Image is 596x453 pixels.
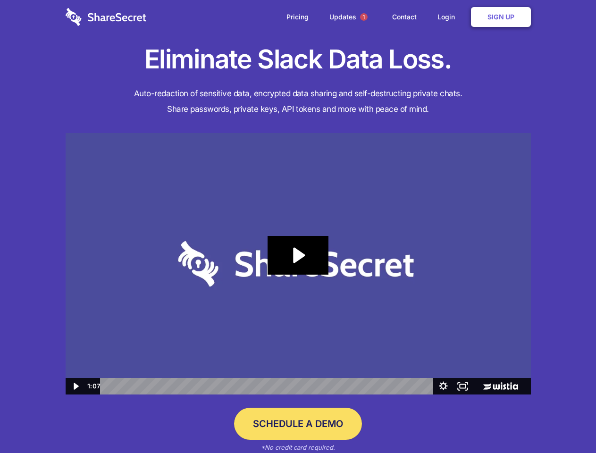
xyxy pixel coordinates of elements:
h1: Eliminate Slack Data Loss. [66,42,531,76]
a: Pricing [277,2,318,32]
a: Login [428,2,469,32]
img: logo-wordmark-white-trans-d4663122ce5f474addd5e946df7df03e33cb6a1c49d2221995e7729f52c070b2.svg [66,8,146,26]
button: Play Video [66,378,85,394]
a: Contact [383,2,426,32]
img: Sharesecret [66,133,531,395]
iframe: Drift Widget Chat Controller [549,406,585,442]
h4: Auto-redaction of sensitive data, encrypted data sharing and self-destructing private chats. Shar... [66,86,531,117]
